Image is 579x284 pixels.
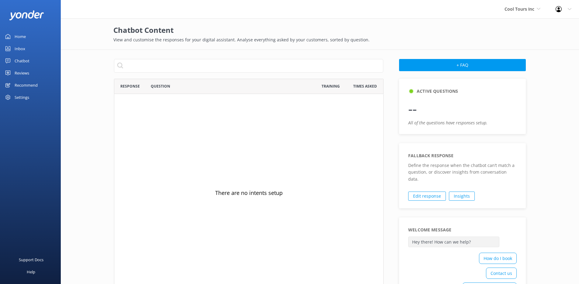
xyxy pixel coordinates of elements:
div: Reviews [15,67,29,79]
div: Home [15,30,26,43]
span: Training [322,83,340,89]
img: yonder-white-logo.png [9,10,44,20]
h5: Active Questions [417,88,458,95]
div: Support Docs [19,254,43,266]
p: Define the response when the chatbot can’t match a question, or discover insights from conversati... [408,162,517,182]
i: All of the questions have responses setup. [408,120,488,126]
div: Contact us [486,268,517,279]
div: Inbox [15,43,25,55]
span: Times Asked [353,83,377,89]
h5: Fallback response [408,152,453,159]
h5: Welcome Message [408,227,451,233]
div: Recommend [15,79,38,91]
p: View and customise the responses for your digital assistant. Analyse everything asked by your cus... [113,36,527,43]
p: Hey there! How can we help? [408,237,499,248]
span: Question [151,83,170,89]
div: How do I book [479,253,517,264]
span: Cool Tours Inc [505,6,534,12]
button: + FAQ [399,59,526,71]
span: Response [120,83,140,89]
a: Insights [449,192,475,201]
h2: Chatbot Content [113,24,527,36]
div: Chatbot [15,55,29,67]
div: Settings [15,91,29,103]
a: Edit response [408,192,446,201]
span: There are no intents setup [215,188,282,197]
p: -- [408,98,517,119]
div: Help [27,266,35,278]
